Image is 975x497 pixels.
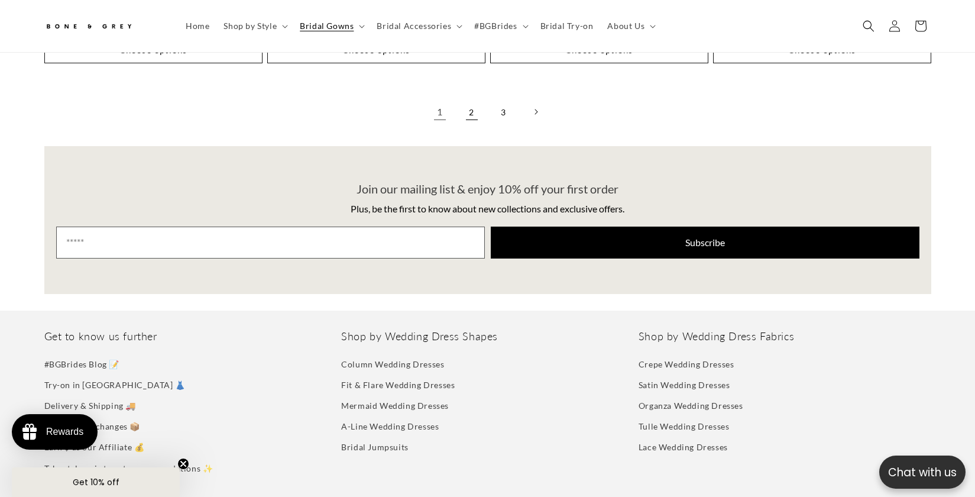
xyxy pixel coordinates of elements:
button: Open chatbox [879,456,966,489]
summary: Bridal Gowns [293,14,370,38]
span: Plus, be the first to know about new collections and exclusive offers. [351,203,624,214]
a: Page 3 [491,99,517,125]
a: Delivery & Shipping 🚚 [44,395,137,416]
h2: Shop by Wedding Dress Shapes [341,330,634,343]
a: Bridal Jumpsuits [341,437,409,457]
span: Bridal Try-on [540,21,594,31]
a: Try-on in [GEOGRAPHIC_DATA] 👗 [44,375,186,395]
a: Page 2 [459,99,485,125]
button: Subscribe [491,227,919,259]
p: Chat with us [879,464,966,481]
a: Organza Wedding Dresses [639,395,743,416]
summary: Shop by Style [216,14,293,38]
a: Next page [523,99,549,125]
a: Home [179,14,216,38]
span: Bridal Gowns [300,21,354,31]
img: Bone and Grey Bridal [44,17,133,36]
div: Get 10% offClose teaser [12,467,180,497]
h2: Get to know us further [44,330,337,343]
span: Get 10% off [73,476,119,488]
a: Crepe Wedding Dresses [639,357,734,375]
a: #BGBrides Blog 📝 [44,357,120,375]
a: Page 1 [427,99,453,125]
input: Email [56,227,485,259]
span: #BGBrides [474,21,517,31]
span: Shop by Style [223,21,277,31]
nav: Pagination [44,99,931,125]
span: About Us [607,21,644,31]
a: A-Line Wedding Dresses [341,416,439,437]
a: Take style quiz to get recommendations ✨ [44,458,213,479]
a: Bone and Grey Bridal [40,12,167,40]
summary: #BGBrides [467,14,533,38]
span: Bridal Accessories [377,21,451,31]
a: Satin Wedding Dresses [639,375,730,395]
a: Fit & Flare Wedding Dresses [341,375,455,395]
a: Tulle Wedding Dresses [639,416,730,437]
summary: About Us [600,14,660,38]
a: Column Wedding Dresses [341,357,444,375]
div: Rewards [46,427,83,437]
summary: Search [856,13,882,39]
span: Home [186,21,209,31]
a: Earn $ as our Affiliate 💰 [44,437,145,457]
a: Lace Wedding Dresses [639,437,728,457]
span: Join our mailing list & enjoy 10% off your first order [357,182,618,196]
h2: Shop by Wedding Dress Fabrics [639,330,931,343]
a: Mermaid Wedding Dresses [341,395,449,416]
button: Close teaser [177,458,189,470]
summary: Bridal Accessories [370,14,467,38]
a: Bridal Try-on [533,14,601,38]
